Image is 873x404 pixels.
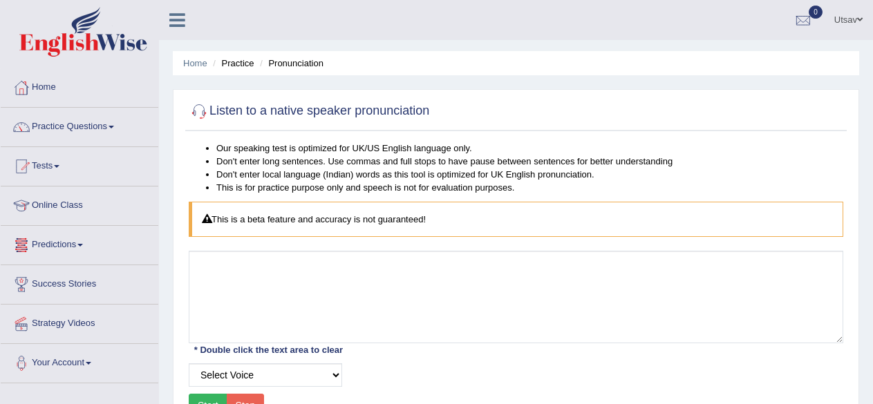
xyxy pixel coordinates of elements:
li: Practice [209,57,254,70]
a: Tests [1,147,158,182]
a: Predictions [1,226,158,260]
a: Success Stories [1,265,158,300]
div: * Double click the text area to clear [189,343,348,357]
li: Don't enter long sentences. Use commas and full stops to have pause between sentences for better ... [216,155,843,168]
li: This is for practice purpose only and speech is not for evaluation purposes. [216,181,843,194]
span: 0 [809,6,823,19]
li: Pronunciation [256,57,323,70]
div: This is a beta feature and accuracy is not guaranteed! [189,202,843,237]
li: Don't enter local language (Indian) words as this tool is optimized for UK English pronunciation. [216,168,843,181]
li: Our speaking test is optimized for UK/US English language only. [216,142,843,155]
a: Home [183,58,207,68]
a: Practice Questions [1,108,158,142]
h2: Listen to a native speaker pronunciation [189,101,429,122]
a: Strategy Videos [1,305,158,339]
a: Your Account [1,344,158,378]
a: Online Class [1,186,158,221]
a: Home [1,68,158,103]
